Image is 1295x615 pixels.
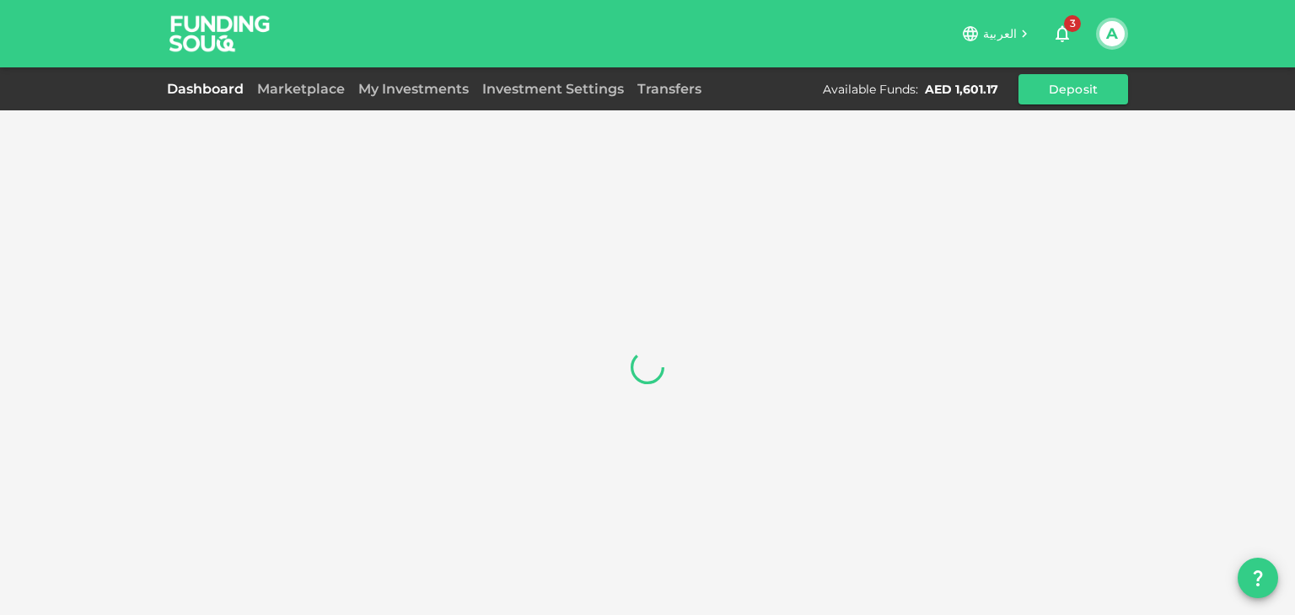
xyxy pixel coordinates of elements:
[476,81,631,97] a: Investment Settings
[1045,17,1079,51] button: 3
[167,81,250,97] a: Dashboard
[823,81,918,98] div: Available Funds :
[1064,15,1081,32] span: 3
[1238,558,1278,598] button: question
[631,81,708,97] a: Transfers
[1099,21,1125,46] button: A
[250,81,352,97] a: Marketplace
[925,81,998,98] div: AED 1,601.17
[983,26,1017,41] span: العربية
[1018,74,1128,104] button: Deposit
[352,81,476,97] a: My Investments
